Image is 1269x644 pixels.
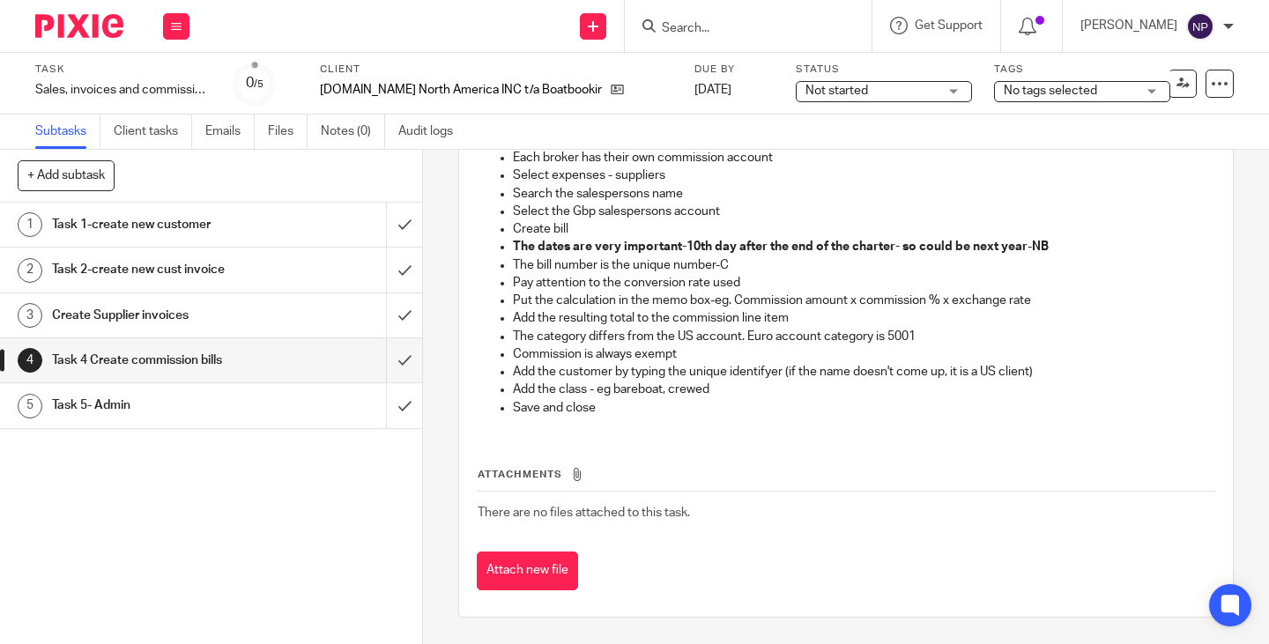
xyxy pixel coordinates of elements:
p: - [513,238,1214,255]
p: Add the class - eg bareboat, crewed [513,381,1214,398]
div: 3 [18,303,42,328]
div: 4 [18,348,42,373]
span: There are no files attached to this task. [478,507,690,519]
p: Search the salespersons name [513,185,1214,203]
span: Attachments [478,470,562,479]
p: [DOMAIN_NAME] North America INC t/a Boatbookings [GEOGRAPHIC_DATA] [320,81,602,99]
span: No tags selected [1004,85,1097,97]
div: 1 [18,212,42,237]
span: Not started [805,85,868,97]
img: Pixie [35,14,123,38]
p: The bill number is the unique number-C [513,256,1214,274]
span: Get Support [915,19,983,32]
a: Client tasks [114,115,192,149]
div: Sales, invoices and commission Euro Acc [35,81,211,99]
label: Tags [994,63,1170,77]
p: Add the resulting total to the commission line item [513,309,1214,327]
label: Due by [694,63,774,77]
p: [PERSON_NAME] [1080,17,1177,34]
strong: NB [1032,241,1049,253]
input: Search [660,21,819,37]
p: Select expenses - suppliers [513,167,1214,184]
button: Attach new file [477,551,578,591]
p: Select the Gbp salespersons account [513,203,1214,220]
span: [DATE] [694,84,731,96]
h1: Create Supplier invoices [52,302,263,329]
div: 5 [18,394,42,418]
h1: Task 1-create new customer [52,211,263,238]
h1: Task 5- Admin [52,392,263,418]
img: svg%3E [1186,12,1214,41]
a: Emails [205,115,255,149]
strong: The dates are very important-10th day after the end of the charter- so could be next year [513,241,1028,253]
h1: Task 4 Create commission bills [52,347,263,374]
h1: Task 2-create new cust invoice [52,256,263,283]
p: Put the calculation in the memo box-eg. Commission amount x commission % x exchange rate [513,292,1214,309]
p: Commission is always exempt [513,345,1214,363]
p: Pay attention to the conversion rate used [513,274,1214,292]
label: Status [796,63,972,77]
a: Files [268,115,308,149]
div: 2 [18,258,42,283]
button: + Add subtask [18,160,115,190]
label: Client [320,63,672,77]
p: Create bill [513,220,1214,238]
small: /5 [254,79,263,89]
a: Notes (0) [321,115,385,149]
p: The category differs from the US account. Euro account category is 5001 [513,328,1214,345]
a: Audit logs [398,115,466,149]
p: Save and close [513,399,1214,417]
label: Task [35,63,211,77]
a: Subtasks [35,115,100,149]
div: 0 [246,73,263,93]
p: Add the customer by typing the unique identifyer (if the name doesn't come up, it is a US client) [513,363,1214,381]
p: Each broker has their own commission account [513,149,1214,167]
